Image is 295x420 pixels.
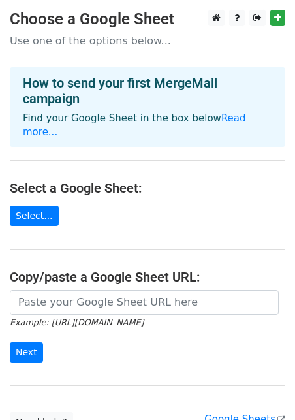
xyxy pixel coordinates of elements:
[10,180,285,196] h4: Select a Google Sheet:
[10,290,279,315] input: Paste your Google Sheet URL here
[10,10,285,29] h3: Choose a Google Sheet
[23,112,246,138] a: Read more...
[10,342,43,363] input: Next
[10,317,144,327] small: Example: [URL][DOMAIN_NAME]
[10,206,59,226] a: Select...
[23,75,272,106] h4: How to send your first MergeMail campaign
[10,269,285,285] h4: Copy/paste a Google Sheet URL:
[10,34,285,48] p: Use one of the options below...
[23,112,272,139] p: Find your Google Sheet in the box below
